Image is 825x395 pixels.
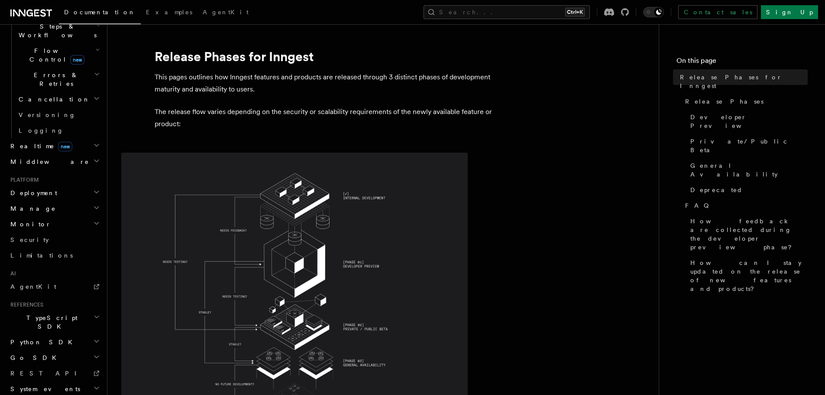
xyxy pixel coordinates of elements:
span: Steps & Workflows [15,22,97,39]
a: Security [7,232,102,248]
button: Flow Controlnew [15,43,102,67]
span: Manage [7,204,56,213]
span: Private/Public Beta [690,137,808,154]
a: REST API [7,366,102,381]
span: AgentKit [10,283,56,290]
a: AgentKit [197,3,254,23]
div: Inngest Functions [7,3,102,138]
span: How feedback are collected during the developer preview phase? [690,217,808,251]
button: Errors & Retries [15,67,102,91]
button: Manage [7,201,102,216]
span: Logging [19,127,64,134]
span: How can I stay updated on the release of new features and products? [690,258,808,293]
span: FAQ [685,201,713,210]
a: Logging [15,123,102,138]
span: General Availability [690,161,808,179]
button: Steps & Workflows [15,19,102,43]
a: How feedback are collected during the developer preview phase? [687,213,808,255]
a: Deprecated [687,182,808,198]
a: Developer Preview [687,109,808,134]
span: Versioning [19,111,76,118]
a: Release Phases for Inngest [676,69,808,94]
span: Deprecated [690,186,743,194]
span: Python SDK [7,338,78,346]
p: This pages outlines how Inngest features and products are released through 3 distinct phases of d... [155,71,501,95]
h1: Release Phases for Inngest [155,49,501,64]
button: Cancellation [15,91,102,107]
button: Toggle dark mode [643,7,664,17]
button: Realtimenew [7,138,102,154]
span: Platform [7,176,39,183]
span: Examples [146,9,192,16]
button: Middleware [7,154,102,170]
span: TypeScript SDK [7,313,94,331]
span: Go SDK [7,353,61,362]
button: Deployment [7,185,102,201]
button: Python SDK [7,334,102,350]
span: Realtime [7,142,72,150]
span: System events [7,385,80,393]
span: References [7,301,43,308]
a: Release Phases [682,94,808,109]
button: Go SDK [7,350,102,366]
span: Monitor [7,220,51,229]
span: Security [10,236,49,243]
a: Documentation [59,3,141,24]
a: Versioning [15,107,102,123]
a: Limitations [7,248,102,263]
a: Contact sales [678,5,757,19]
a: AgentKit [7,279,102,294]
button: Search...Ctrl+K [424,5,590,19]
span: new [70,55,84,65]
a: Sign Up [761,5,818,19]
span: REST API [10,370,84,377]
span: Release Phases [685,97,764,106]
span: Middleware [7,157,89,166]
span: Limitations [10,252,73,259]
span: AI [7,270,16,277]
span: Deployment [7,189,57,197]
span: Release Phases for Inngest [680,73,808,90]
a: FAQ [682,198,808,213]
span: Flow Control [15,46,95,64]
span: AgentKit [203,9,249,16]
a: Private/Public Beta [687,134,808,158]
span: new [58,142,72,151]
kbd: Ctrl+K [565,8,585,16]
span: Documentation [64,9,136,16]
span: Developer Preview [690,113,808,130]
h4: On this page [676,55,808,69]
p: The release flow varies depending on the security or scalability requirements of the newly availa... [155,106,501,130]
a: How can I stay updated on the release of new features and products? [687,255,808,297]
a: Examples [141,3,197,23]
button: Monitor [7,216,102,232]
span: Cancellation [15,95,90,104]
span: Errors & Retries [15,71,94,88]
button: TypeScript SDK [7,310,102,334]
a: General Availability [687,158,808,182]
